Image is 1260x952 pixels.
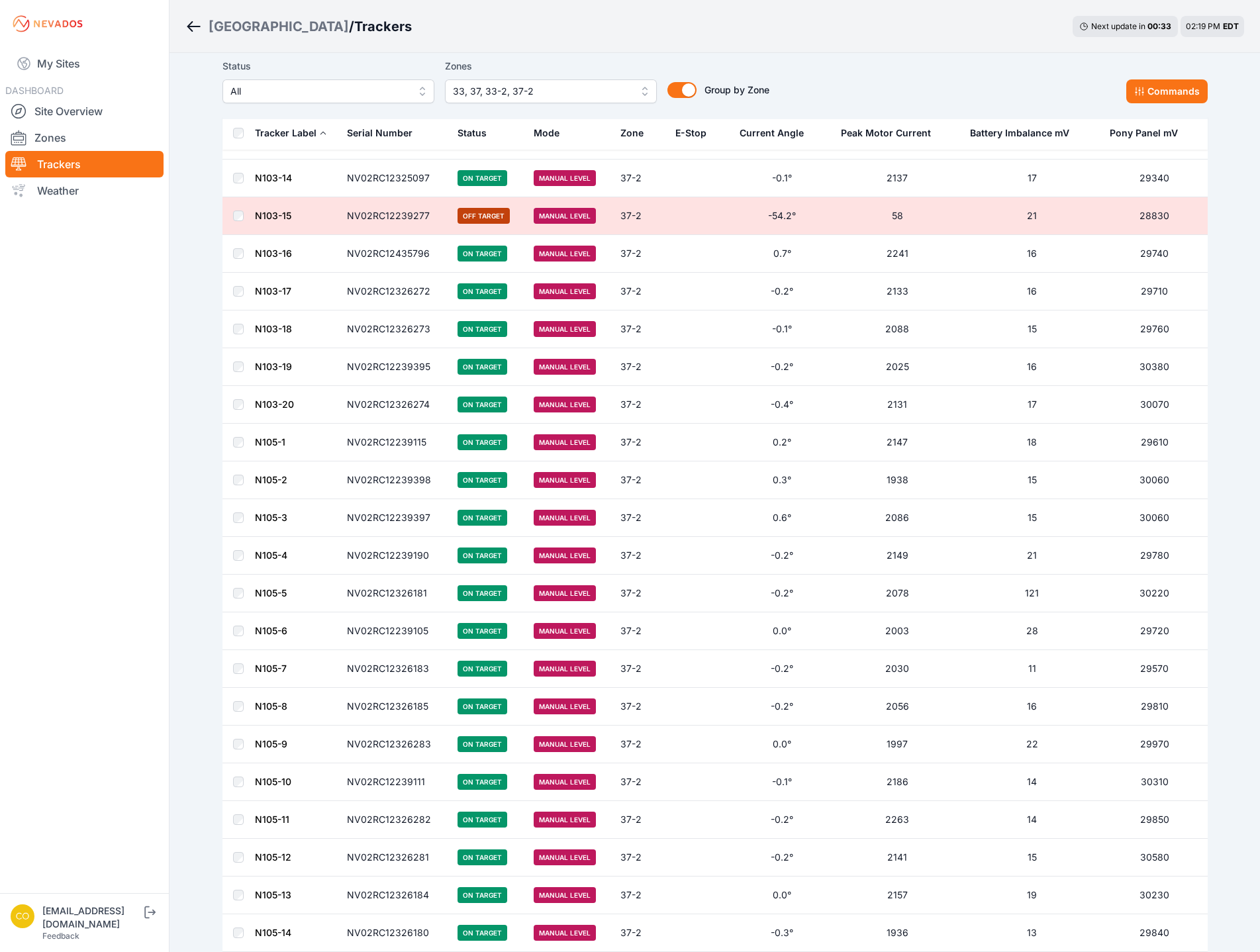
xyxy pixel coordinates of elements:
td: 2131 [833,386,963,424]
td: NV02RC12239398 [339,461,450,499]
td: -0.1° [732,763,832,801]
button: E-Stop [675,117,717,149]
td: 37-2 [612,348,667,386]
span: Manual Level [534,925,596,941]
td: 18 [962,424,1102,461]
td: 30070 [1102,386,1207,424]
span: On Target [458,623,507,639]
a: N105-14 [255,927,291,938]
a: N105-11 [255,814,289,825]
a: N103-19 [255,361,292,372]
span: Next update in [1091,21,1145,31]
td: 37-2 [612,914,667,952]
button: Mode [534,117,570,149]
a: N105-12 [255,851,291,863]
a: N105-10 [255,776,291,787]
td: 0.7° [732,235,832,273]
a: N105-9 [255,738,287,749]
td: 16 [962,688,1102,726]
span: Manual Level [534,849,596,865]
span: Manual Level [534,887,596,903]
span: Manual Level [534,698,596,714]
td: 15 [962,310,1102,348]
td: 37-2 [612,763,667,801]
span: Manual Level [534,321,596,337]
td: 2147 [833,424,963,461]
td: 17 [962,160,1102,197]
td: NV02RC12239190 [339,537,450,575]
td: 0.0° [732,877,832,914]
td: NV02RC12435796 [339,235,450,273]
td: NV02RC12326272 [339,273,450,310]
td: 37-2 [612,235,667,273]
img: controlroomoperator@invenergy.com [11,904,34,928]
td: 37-2 [612,726,667,763]
td: 29740 [1102,235,1207,273]
span: On Target [458,170,507,186]
td: 11 [962,650,1102,688]
td: 37-2 [612,499,667,537]
div: Current Angle [740,126,804,140]
button: Commands [1126,79,1208,103]
div: Zone [620,126,644,140]
span: On Target [458,887,507,903]
td: 37-2 [612,801,667,839]
td: 0.0° [732,612,832,650]
div: Peak Motor Current [841,126,931,140]
td: 2141 [833,839,963,877]
td: -0.2° [732,839,832,877]
a: [GEOGRAPHIC_DATA] [209,17,349,36]
button: 33, 37, 33-2, 37-2 [445,79,657,103]
span: EDT [1223,21,1239,31]
td: NV02RC12326184 [339,877,450,914]
span: Manual Level [534,472,596,488]
td: 30580 [1102,839,1207,877]
span: 02:19 PM [1186,21,1220,31]
span: On Target [458,849,507,865]
td: 30220 [1102,575,1207,612]
td: 37-2 [612,386,667,424]
span: Manual Level [534,283,596,299]
td: 29570 [1102,650,1207,688]
td: -0.2° [732,688,832,726]
span: On Target [458,283,507,299]
span: On Target [458,585,507,601]
button: Battery Imbalance mV [970,117,1080,149]
label: Status [222,58,434,74]
td: 30060 [1102,499,1207,537]
td: 2025 [833,348,963,386]
nav: Breadcrumb [185,9,412,44]
td: -0.2° [732,273,832,310]
span: Manual Level [534,170,596,186]
td: 30380 [1102,348,1207,386]
a: N105-1 [255,436,285,448]
button: Serial Number [347,117,423,149]
td: 29340 [1102,160,1207,197]
a: N103-20 [255,399,294,410]
td: 2241 [833,235,963,273]
span: Manual Level [534,510,596,526]
span: On Target [458,547,507,563]
td: 2137 [833,160,963,197]
td: 29760 [1102,310,1207,348]
td: 29850 [1102,801,1207,839]
td: 37-2 [612,650,667,688]
button: Status [458,117,497,149]
td: 37-2 [612,612,667,650]
td: 28 [962,612,1102,650]
img: Nevados [11,13,85,34]
td: 16 [962,348,1102,386]
td: NV02RC12326273 [339,310,450,348]
button: Pony Panel mV [1110,117,1188,149]
td: 37-2 [612,197,667,235]
span: On Target [458,359,507,375]
td: 1938 [833,461,963,499]
a: N105-7 [255,663,287,674]
a: N103-17 [255,285,291,297]
td: 29840 [1102,914,1207,952]
td: -0.3° [732,914,832,952]
div: E-Stop [675,126,706,140]
td: 37-2 [612,575,667,612]
td: 16 [962,235,1102,273]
